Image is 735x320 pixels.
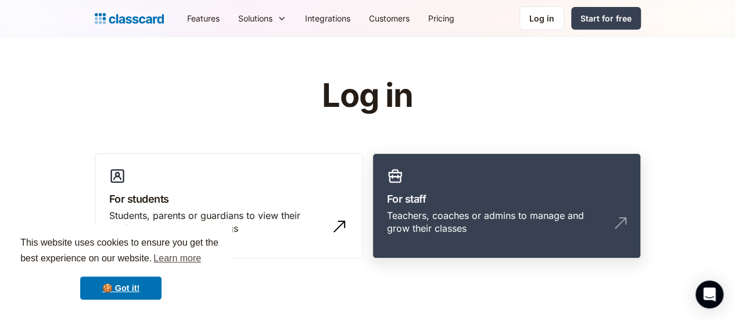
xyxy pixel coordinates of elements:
a: Start for free [571,7,641,30]
h3: For staff [387,191,626,207]
h1: Log in [183,78,552,114]
h3: For students [109,191,349,207]
a: learn more about cookies [152,250,203,267]
div: Start for free [580,12,632,24]
a: dismiss cookie message [80,276,162,300]
div: Solutions [229,5,296,31]
div: cookieconsent [9,225,232,311]
a: Customers [360,5,419,31]
a: Pricing [419,5,464,31]
a: Integrations [296,5,360,31]
a: For studentsStudents, parents or guardians to view their profile and manage bookings [95,153,363,259]
a: Features [178,5,229,31]
div: Students, parents or guardians to view their profile and manage bookings [109,209,325,235]
a: For staffTeachers, coaches or admins to manage and grow their classes [372,153,641,259]
a: home [95,10,164,27]
div: Solutions [238,12,273,24]
div: Open Intercom Messenger [695,281,723,308]
div: Teachers, coaches or admins to manage and grow their classes [387,209,603,235]
span: This website uses cookies to ensure you get the best experience on our website. [20,236,221,267]
a: Log in [519,6,564,30]
div: Log in [529,12,554,24]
